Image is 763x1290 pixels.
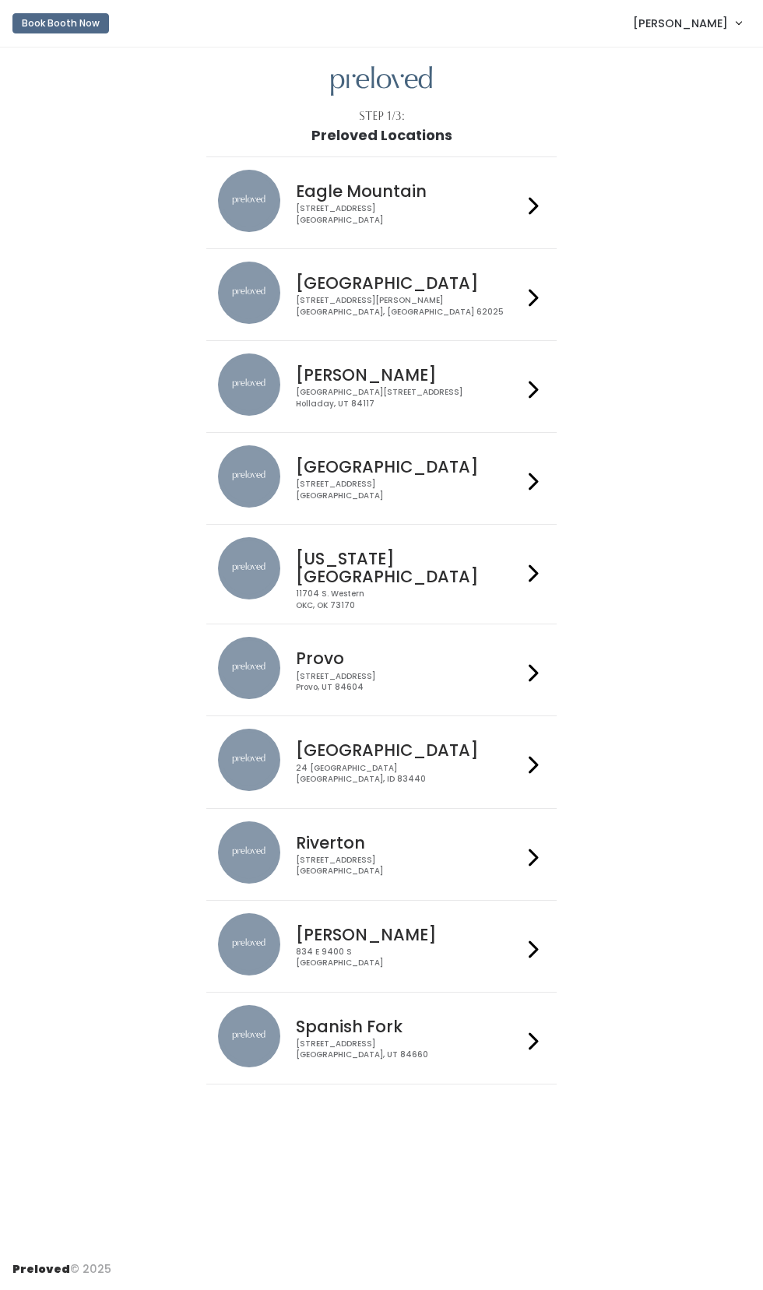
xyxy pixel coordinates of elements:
[296,1039,523,1061] div: [STREET_ADDRESS] [GEOGRAPHIC_DATA], UT 84660
[218,1005,280,1067] img: preloved location
[12,1261,70,1277] span: Preloved
[218,170,546,236] a: preloved location Eagle Mountain [STREET_ADDRESS][GEOGRAPHIC_DATA]
[296,671,523,694] div: [STREET_ADDRESS] Provo, UT 84604
[296,589,523,611] div: 11704 S. Western OKC, OK 73170
[296,1018,523,1035] h4: Spanish Fork
[296,649,523,667] h4: Provo
[296,295,523,318] div: [STREET_ADDRESS][PERSON_NAME] [GEOGRAPHIC_DATA], [GEOGRAPHIC_DATA] 62025
[296,274,523,292] h4: [GEOGRAPHIC_DATA]
[296,203,523,226] div: [STREET_ADDRESS] [GEOGRAPHIC_DATA]
[296,458,523,476] h4: [GEOGRAPHIC_DATA]
[218,913,280,975] img: preloved location
[218,821,280,884] img: preloved location
[218,445,280,508] img: preloved location
[296,182,523,200] h4: Eagle Mountain
[296,947,523,969] div: 834 E 9400 S [GEOGRAPHIC_DATA]
[12,13,109,33] button: Book Booth Now
[296,550,523,585] h4: [US_STATE][GEOGRAPHIC_DATA]
[296,479,523,501] div: [STREET_ADDRESS] [GEOGRAPHIC_DATA]
[296,926,523,944] h4: [PERSON_NAME]
[218,445,546,511] a: preloved location [GEOGRAPHIC_DATA] [STREET_ADDRESS][GEOGRAPHIC_DATA]
[296,834,523,852] h4: Riverton
[12,1249,111,1278] div: © 2025
[218,913,546,979] a: preloved location [PERSON_NAME] 834 E 9400 S[GEOGRAPHIC_DATA]
[218,262,546,328] a: preloved location [GEOGRAPHIC_DATA] [STREET_ADDRESS][PERSON_NAME][GEOGRAPHIC_DATA], [GEOGRAPHIC_D...
[218,353,280,416] img: preloved location
[359,108,405,125] div: Step 1/3:
[633,15,728,32] span: [PERSON_NAME]
[218,637,280,699] img: preloved location
[12,6,109,40] a: Book Booth Now
[296,855,523,877] div: [STREET_ADDRESS] [GEOGRAPHIC_DATA]
[218,170,280,232] img: preloved location
[218,637,546,703] a: preloved location Provo [STREET_ADDRESS]Provo, UT 84604
[311,128,452,143] h1: Preloved Locations
[296,387,523,409] div: [GEOGRAPHIC_DATA][STREET_ADDRESS] Holladay, UT 84117
[218,353,546,420] a: preloved location [PERSON_NAME] [GEOGRAPHIC_DATA][STREET_ADDRESS]Holladay, UT 84117
[218,537,546,612] a: preloved location [US_STATE][GEOGRAPHIC_DATA] 11704 S. WesternOKC, OK 73170
[218,729,280,791] img: preloved location
[218,262,280,324] img: preloved location
[218,537,280,599] img: preloved location
[331,66,432,97] img: preloved logo
[218,729,546,795] a: preloved location [GEOGRAPHIC_DATA] 24 [GEOGRAPHIC_DATA][GEOGRAPHIC_DATA], ID 83440
[296,763,523,786] div: 24 [GEOGRAPHIC_DATA] [GEOGRAPHIC_DATA], ID 83440
[296,366,523,384] h4: [PERSON_NAME]
[218,1005,546,1071] a: preloved location Spanish Fork [STREET_ADDRESS][GEOGRAPHIC_DATA], UT 84660
[617,6,757,40] a: [PERSON_NAME]
[296,741,523,759] h4: [GEOGRAPHIC_DATA]
[218,821,546,888] a: preloved location Riverton [STREET_ADDRESS][GEOGRAPHIC_DATA]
